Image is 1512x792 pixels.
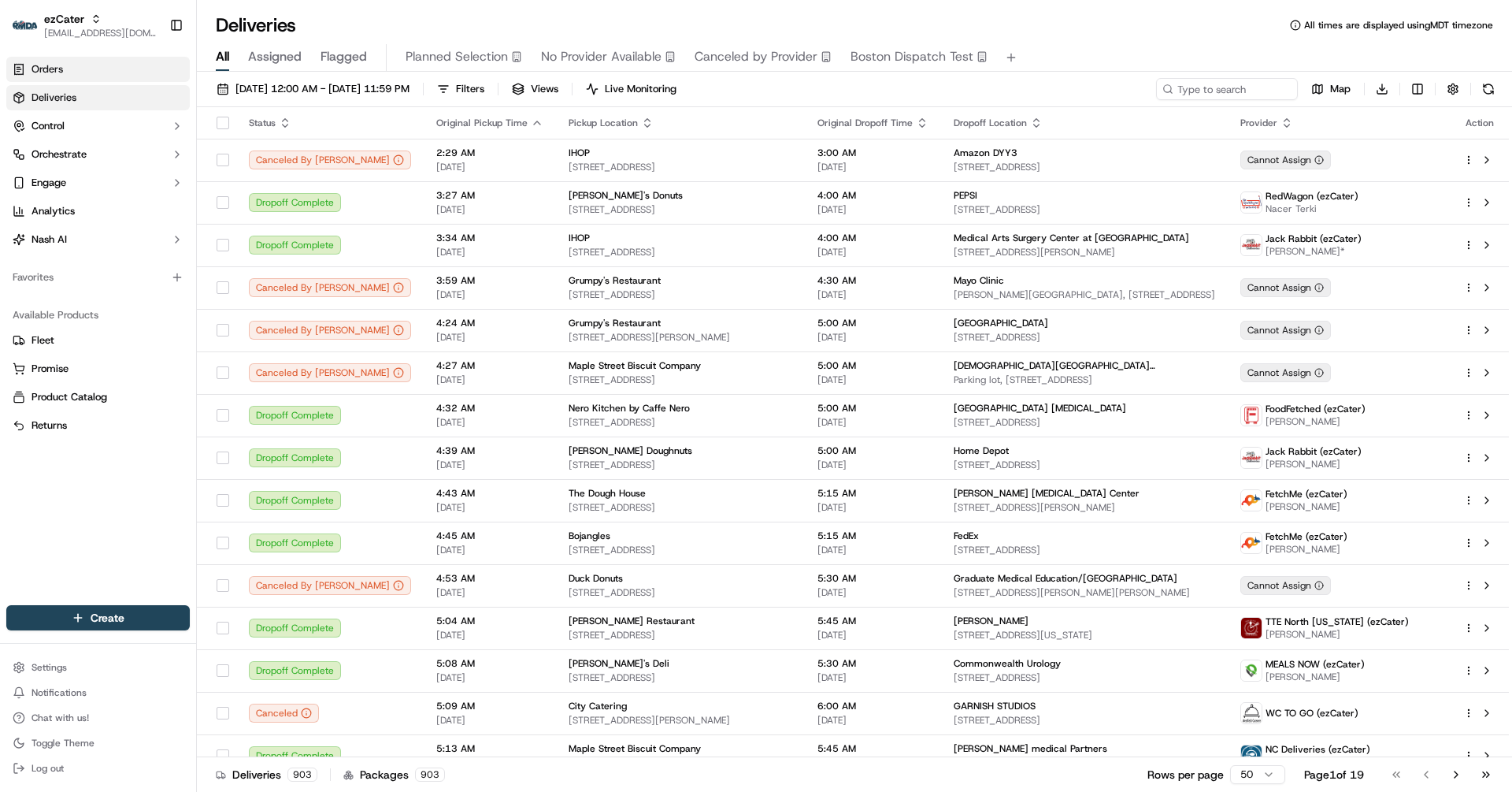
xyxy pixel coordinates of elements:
div: 📗 [16,353,28,366]
button: ezCater [44,11,84,27]
span: FetchMe (ezCater) [1266,530,1347,543]
span: Amazon DYY3 [954,147,1017,159]
span: NC Deliveries (ezCater) [1266,743,1370,756]
span: Nero Kitchen by Caffe Nero [569,402,690,415]
div: 903 [415,768,445,782]
span: 5:13 AM [436,742,543,755]
a: Orders [6,57,190,82]
div: Canceled By [PERSON_NAME] [249,576,411,595]
span: [DATE] [817,288,928,301]
span: [DATE] [817,501,928,514]
span: 4:30 AM [817,274,928,287]
span: [STREET_ADDRESS] [569,374,792,386]
span: [DATE] [436,416,543,429]
span: [DATE] [817,374,928,386]
span: [DATE] [436,714,543,727]
span: WC TO GO (ezCater) [1266,707,1358,719]
span: [STREET_ADDRESS][PERSON_NAME] [569,331,792,344]
span: City Catering [569,700,627,712]
span: All [216,47,229,66]
span: 5:09 AM [436,700,543,712]
span: [PERSON_NAME]* [1266,245,1362,258]
div: Favorites [6,265,190,290]
span: 4:45 AM [436,530,543,542]
span: [STREET_ADDRESS][PERSON_NAME] [954,246,1216,258]
span: Status [249,117,276,129]
span: 5:45 AM [817,615,928,627]
span: [DATE] [817,714,928,727]
span: [STREET_ADDRESS] [569,203,792,216]
span: 5:00 AM [817,402,928,415]
span: [STREET_ADDRESS] [569,501,792,514]
span: [DATE] [817,629,928,641]
input: Got a question? Start typing here... [41,101,283,117]
span: Bojangles [569,530,610,542]
span: [STREET_ADDRESS] [569,288,792,301]
a: 📗Knowledge Base [9,345,127,374]
img: fetchme_logo.png [1241,533,1262,553]
span: 3:00 AM [817,147,928,159]
a: 💻API Documentation [127,345,259,374]
span: [DATE] [436,374,543,386]
span: [GEOGRAPHIC_DATA] [954,317,1048,329]
span: [PERSON_NAME] [1266,458,1362,470]
div: Packages [343,767,445,783]
span: Flagged [321,47,367,66]
a: Fleet [13,333,183,348]
button: Filters [430,78,491,100]
div: We're available if you need us! [71,165,217,178]
button: Cannot Assign [1240,278,1331,297]
span: [STREET_ADDRESS] [954,459,1216,471]
button: Chat with us! [6,707,190,729]
a: Powered byPylon [111,389,191,402]
span: [DATE] [436,544,543,556]
span: [PERSON_NAME] [1266,415,1366,428]
button: Canceled By [PERSON_NAME] [249,321,411,340]
span: 5:04 AM [436,615,543,627]
button: Map [1304,78,1358,100]
button: Product Catalog [6,385,190,410]
span: [STREET_ADDRESS] [569,416,792,429]
span: [STREET_ADDRESS][PERSON_NAME] [569,714,792,727]
div: Canceled By [PERSON_NAME] [249,363,411,382]
div: Available Products [6,303,190,328]
span: Filters [456,82,484,96]
span: Maple Street Biscuit Company [569,742,701,755]
span: 3:34 AM [436,232,543,244]
button: Engage [6,170,190,195]
span: 3:27 AM [436,189,543,202]
span: Fleet [31,333,54,348]
span: RedWagon (ezCater) [1266,190,1358,203]
span: FoodFetched (ezCater) [1266,403,1366,415]
span: Settings [31,661,67,674]
span: Planned Selection [406,47,508,66]
span: Original Pickup Time [436,117,528,129]
span: [DATE] [436,671,543,684]
span: [DATE] [436,331,543,344]
div: Cannot Assign [1240,576,1331,595]
button: Canceled By [PERSON_NAME] [249,151,411,169]
span: [DATE] [436,161,543,173]
button: Views [505,78,565,100]
span: Duck Donuts [569,572,623,585]
span: Orders [31,62,63,76]
div: Canceled [249,704,319,723]
span: [STREET_ADDRESS] [954,714,1216,727]
a: Returns [13,418,183,433]
span: [DATE] [817,161,928,173]
span: 5:00 AM [817,359,928,372]
button: Returns [6,413,190,438]
span: [EMAIL_ADDRESS][DOMAIN_NAME] [44,27,157,39]
button: Notifications [6,682,190,704]
img: ezCater [13,20,38,31]
span: [PERSON_NAME] Doughnuts [569,444,692,457]
span: [STREET_ADDRESS][US_STATE] [954,629,1216,641]
img: FoodFetched.jpg [1241,405,1262,426]
img: time_to_eat_nevada_logo [1241,192,1262,213]
input: Type to search [1156,78,1298,100]
span: TTE North [US_STATE] (ezCater) [1266,615,1409,628]
span: [STREET_ADDRESS][PERSON_NAME] [954,501,1216,514]
a: Promise [13,362,183,376]
span: [PERSON_NAME] [1266,500,1347,513]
